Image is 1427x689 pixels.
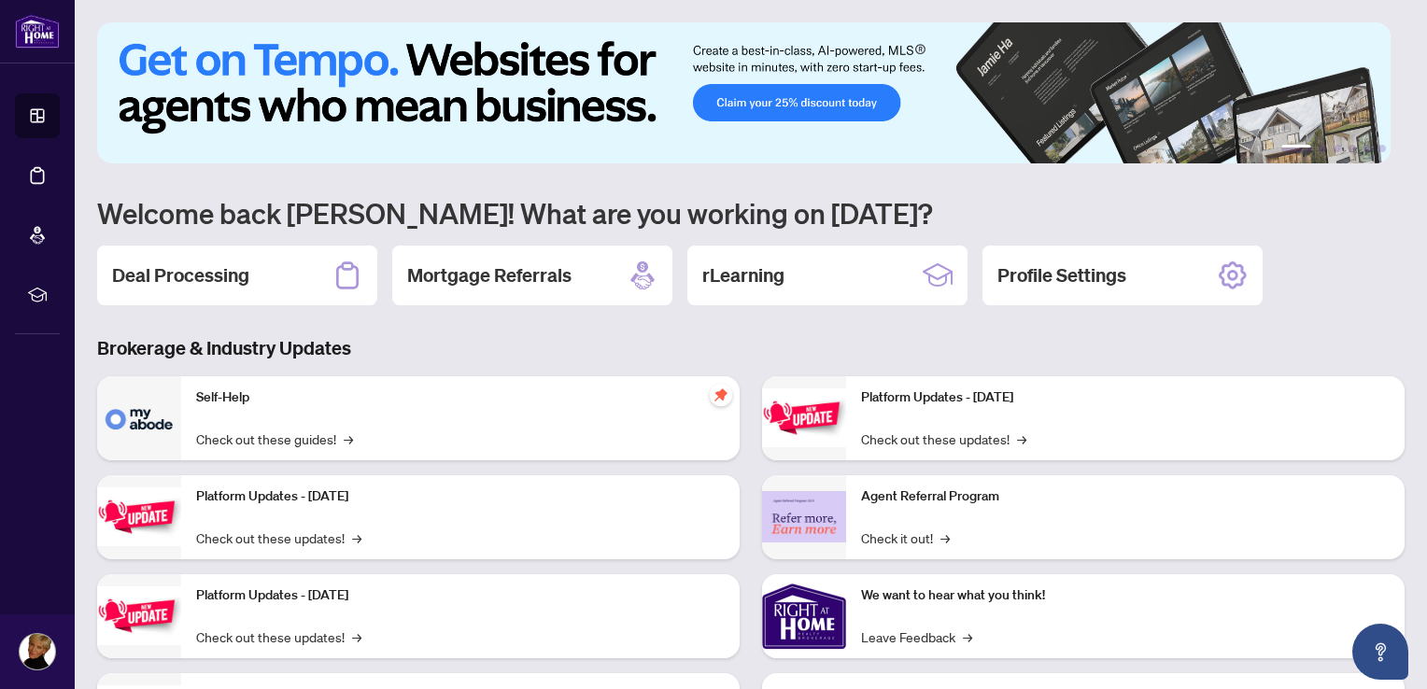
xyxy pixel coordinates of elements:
[97,22,1391,163] img: Slide 0
[1352,624,1408,680] button: Open asap
[196,626,361,647] a: Check out these updates!→
[861,527,950,548] a: Check it out!→
[196,585,725,606] p: Platform Updates - [DATE]
[97,487,181,546] img: Platform Updates - September 16, 2025
[112,262,249,288] h2: Deal Processing
[97,335,1405,361] h3: Brokerage & Industry Updates
[1349,145,1356,152] button: 4
[861,626,972,647] a: Leave Feedback→
[196,387,725,408] p: Self-Help
[1378,145,1386,152] button: 6
[352,626,361,647] span: →
[1334,145,1341,152] button: 3
[1363,145,1371,152] button: 5
[344,429,353,449] span: →
[196,486,725,507] p: Platform Updates - [DATE]
[861,585,1390,606] p: We want to hear what you think!
[762,574,846,658] img: We want to hear what you think!
[97,376,181,460] img: Self-Help
[762,491,846,542] img: Agent Referral Program
[861,486,1390,507] p: Agent Referral Program
[861,387,1390,408] p: Platform Updates - [DATE]
[352,527,361,548] span: →
[15,14,60,49] img: logo
[97,195,1405,231] h1: Welcome back [PERSON_NAME]! What are you working on [DATE]?
[196,429,353,449] a: Check out these guides!→
[702,262,784,288] h2: rLearning
[407,262,572,288] h2: Mortgage Referrals
[1319,145,1326,152] button: 2
[20,634,55,669] img: Profile Icon
[762,388,846,447] img: Platform Updates - June 23, 2025
[997,262,1126,288] h2: Profile Settings
[710,384,732,406] span: pushpin
[963,626,972,647] span: →
[940,527,950,548] span: →
[97,586,181,645] img: Platform Updates - July 21, 2025
[1281,145,1311,152] button: 1
[861,429,1026,449] a: Check out these updates!→
[196,527,361,548] a: Check out these updates!→
[1017,429,1026,449] span: →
